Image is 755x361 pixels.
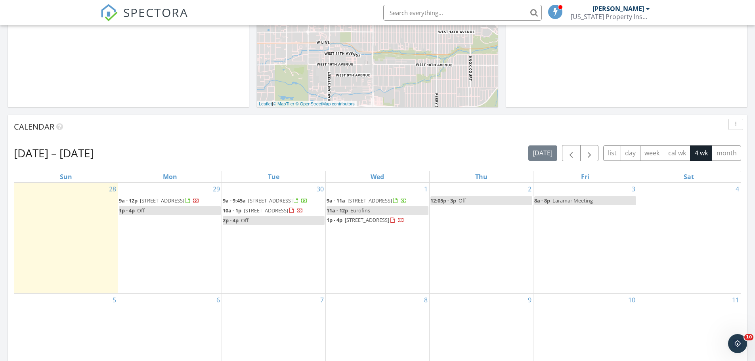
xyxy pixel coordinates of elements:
[326,294,430,360] td: Go to October 8, 2025
[14,145,94,161] h2: [DATE] – [DATE]
[296,101,355,106] a: © OpenStreetMap contributors
[119,197,138,204] span: 9a - 12p
[241,217,248,224] span: Off
[327,216,428,225] a: 1p - 4p [STREET_ADDRESS]
[528,145,557,161] button: [DATE]
[222,183,326,294] td: Go to September 30, 2025
[744,334,753,340] span: 10
[593,5,644,13] div: [PERSON_NAME]
[459,197,466,204] span: Off
[579,171,591,182] a: Friday
[627,294,637,306] a: Go to October 10, 2025
[327,197,345,204] span: 9a - 11a
[369,171,386,182] a: Wednesday
[533,183,637,294] td: Go to October 3, 2025
[712,145,741,161] button: month
[14,121,54,132] span: Calendar
[111,294,118,306] a: Go to October 5, 2025
[571,13,650,21] div: Colorado Property Inspectors, LLC
[327,197,407,204] a: 9a - 11a [STREET_ADDRESS]
[630,183,637,195] a: Go to October 3, 2025
[533,294,637,360] td: Go to October 10, 2025
[58,171,74,182] a: Sunday
[118,183,222,294] td: Go to September 29, 2025
[327,196,428,206] a: 9a - 11a [STREET_ADDRESS]
[526,183,533,195] a: Go to October 2, 2025
[257,101,357,107] div: |
[429,183,533,294] td: Go to October 2, 2025
[222,294,326,360] td: Go to October 7, 2025
[223,207,303,214] a: 10a - 1p [STREET_ADDRESS]
[640,145,664,161] button: week
[429,294,533,360] td: Go to October 9, 2025
[107,183,118,195] a: Go to September 28, 2025
[682,171,696,182] a: Saturday
[223,207,241,214] span: 10a - 1p
[211,183,222,195] a: Go to September 29, 2025
[348,197,392,204] span: [STREET_ADDRESS]
[223,196,325,206] a: 9a - 9:45a [STREET_ADDRESS]
[345,216,389,223] span: [STREET_ADDRESS]
[244,207,288,214] span: [STREET_ADDRESS]
[248,197,292,204] span: [STREET_ADDRESS]
[118,294,222,360] td: Go to October 6, 2025
[14,294,118,360] td: Go to October 5, 2025
[637,183,741,294] td: Go to October 4, 2025
[161,171,179,182] a: Monday
[621,145,640,161] button: day
[100,11,188,27] a: SPECTORA
[273,101,294,106] a: © MapTiler
[526,294,533,306] a: Go to October 9, 2025
[728,334,747,353] iframe: Intercom live chat
[422,183,429,195] a: Go to October 1, 2025
[140,197,184,204] span: [STREET_ADDRESS]
[422,294,429,306] a: Go to October 8, 2025
[14,183,118,294] td: Go to September 28, 2025
[319,294,325,306] a: Go to October 7, 2025
[119,207,135,214] span: 1p - 4p
[327,216,342,223] span: 1p - 4p
[552,197,593,204] span: Laramar Meeting
[123,4,188,21] span: SPECTORA
[137,207,145,214] span: Off
[215,294,222,306] a: Go to October 6, 2025
[690,145,712,161] button: 4 wk
[259,101,272,106] a: Leaflet
[603,145,621,161] button: list
[327,216,404,223] a: 1p - 4p [STREET_ADDRESS]
[534,197,550,204] span: 8a - 8p
[637,294,741,360] td: Go to October 11, 2025
[730,294,741,306] a: Go to October 11, 2025
[223,217,239,224] span: 2p - 4p
[223,206,325,216] a: 10a - 1p [STREET_ADDRESS]
[430,197,456,204] span: 12:05p - 3p
[223,197,246,204] span: 9a - 9:45a
[474,171,489,182] a: Thursday
[350,207,370,214] span: Eurofins
[580,145,599,161] button: Next
[664,145,691,161] button: cal wk
[383,5,542,21] input: Search everything...
[562,145,581,161] button: Previous
[223,197,308,204] a: 9a - 9:45a [STREET_ADDRESS]
[315,183,325,195] a: Go to September 30, 2025
[119,197,199,204] a: 9a - 12p [STREET_ADDRESS]
[119,196,221,206] a: 9a - 12p [STREET_ADDRESS]
[327,207,348,214] span: 11a - 12p
[100,4,118,21] img: The Best Home Inspection Software - Spectora
[326,183,430,294] td: Go to October 1, 2025
[266,171,281,182] a: Tuesday
[734,183,741,195] a: Go to October 4, 2025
